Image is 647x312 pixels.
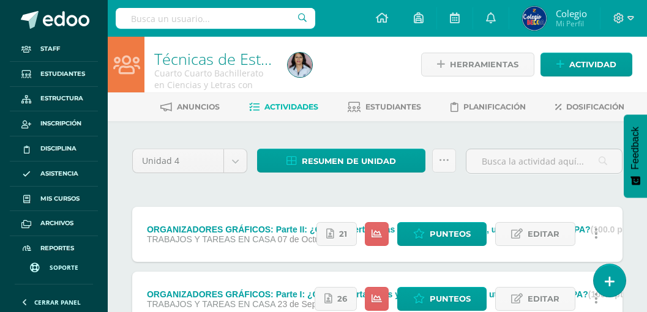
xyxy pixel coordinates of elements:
a: Soporte [15,251,93,281]
span: Estudiantes [40,69,85,79]
a: Reportes [10,236,98,261]
span: Estructura [40,94,83,103]
span: Cerrar panel [34,298,81,306]
a: Anuncios [160,97,220,117]
span: TRABAJOS Y TAREAS EN CASA [147,299,275,309]
span: 21 [339,223,347,245]
a: Punteos [397,222,487,246]
a: Inscripción [10,111,98,136]
span: Asistencia [40,169,78,179]
span: Editar [528,223,559,245]
a: Unidad 4 [133,149,247,173]
a: Dosificación [555,97,624,117]
a: Actividades [249,97,318,117]
input: Busca la actividad aquí... [466,149,622,173]
a: Actividad [540,53,632,76]
a: Punteos [397,287,487,311]
a: Archivos [10,211,98,236]
span: Colegio [556,7,587,20]
span: 23 de Septiembre [278,299,346,309]
span: Staff [40,44,60,54]
a: Disciplina [10,136,98,162]
a: Asistencia [10,162,98,187]
a: Planificación [451,97,526,117]
span: Planificación [463,102,526,111]
span: Reportes [40,243,74,253]
span: TRABAJOS Y TAREAS EN CASA [147,234,275,244]
img: 515cc04a7a66893ff34fd32142d399e3.png [288,53,312,77]
div: ORGANIZADORES GRÁFICOS: Parte II: ¿Cómo insertar citas y referencias en Word, utilizando Normas APA? [147,225,633,234]
a: Resumen de unidad [257,149,425,173]
span: Unidad 4 [142,149,214,173]
span: Resumen de unidad [302,150,396,173]
span: Mis cursos [40,194,80,204]
span: Archivos [40,218,73,228]
button: Feedback - Mostrar encuesta [624,114,647,198]
a: Estudiantes [10,62,98,87]
span: 26 [337,288,347,310]
a: Técnicas de Estudio e investigación [154,48,399,69]
img: c600e396c05fc968532ff46e374ede2f.png [522,6,547,31]
div: Cuarto Cuarto Bachillerato en Ciencias y Letras con Orientación en Computación 'A' [154,67,273,114]
a: Estructura [10,87,98,112]
a: Herramientas [421,53,534,76]
span: Actividad [569,53,616,76]
span: Editar [528,288,559,310]
span: Inscripción [40,119,81,128]
a: 21 [316,222,357,246]
span: Herramientas [450,53,518,76]
h1: Técnicas de Estudio e investigación [154,50,273,67]
a: Estudiantes [348,97,421,117]
span: Dosificación [566,102,624,111]
span: Anuncios [177,102,220,111]
span: 07 de Octubre [278,234,332,244]
span: Mi Perfil [556,18,587,29]
span: Punteos [430,288,471,310]
span: Actividades [264,102,318,111]
a: Mis cursos [10,187,98,212]
span: Feedback [630,127,641,169]
span: Punteos [430,223,471,245]
a: 26 [315,287,357,311]
span: Disciplina [40,144,77,154]
div: ORGANIZADORES GRÁFICOS: Parte I: ¿Cómo insertar citas y referencias en Word, utilizando Normas APA? [147,289,630,299]
span: Soporte [50,263,78,272]
span: Estudiantes [365,102,421,111]
input: Busca un usuario... [116,8,315,29]
a: Staff [10,37,98,62]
